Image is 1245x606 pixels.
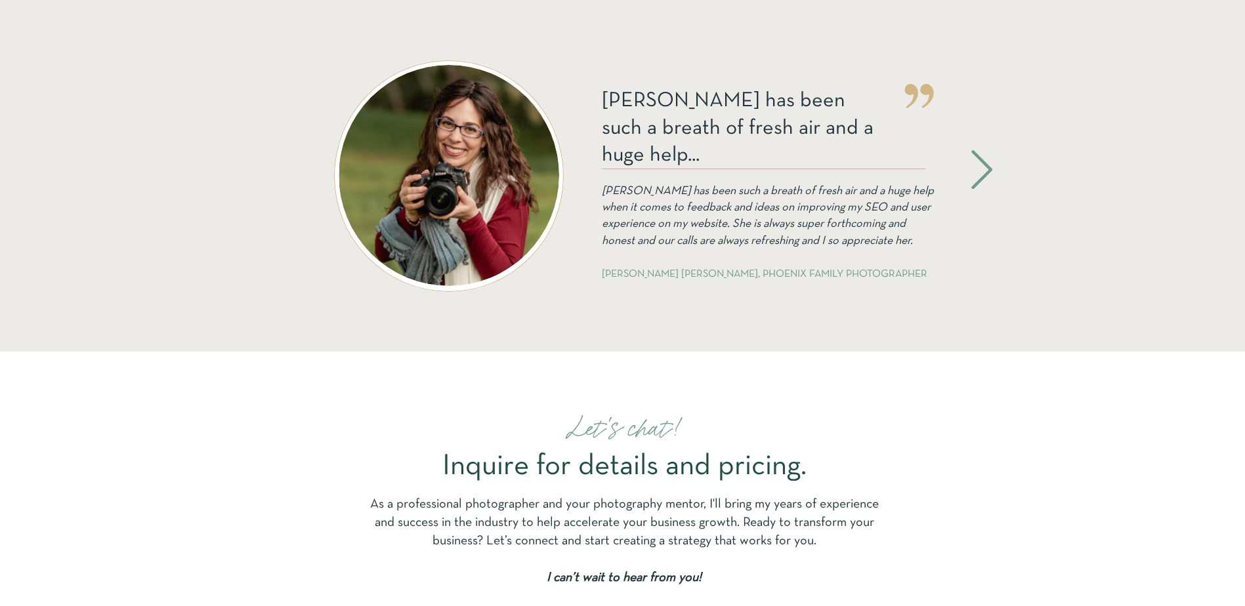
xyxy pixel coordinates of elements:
p: Inquire for details and pricing. [360,449,889,479]
p: As a professional photographer and your photography mentor, I'll bring my years of experience and... [359,495,890,585]
p: [PERSON_NAME] [PERSON_NAME], phoenix Family Photographer [602,266,951,286]
i: I can’t wait to hear from you! [547,572,702,584]
p: Let's chat! [461,410,788,439]
i: [PERSON_NAME] has been such a breath of fresh air and a huge help when it comes to feedback and i... [602,186,934,247]
p: [PERSON_NAME] has been such a breath of fresh air and a huge help... [602,88,876,141]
